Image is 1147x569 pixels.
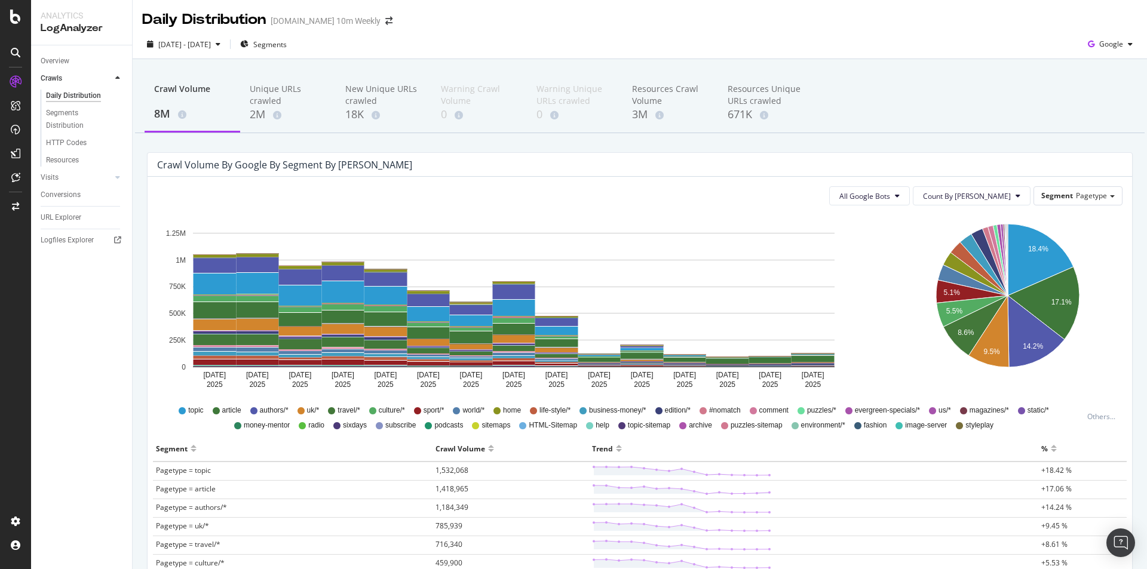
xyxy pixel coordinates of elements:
a: Overview [41,55,124,67]
span: +14.24 % [1041,502,1072,512]
div: Analytics [41,10,122,21]
span: topic-sitemap [628,420,670,430]
div: 671K [728,107,804,122]
div: Segments Distribution [46,107,112,132]
span: evergreen-specials/* [855,405,920,416]
a: URL Explorer [41,211,124,224]
text: 9.5% [983,348,1000,356]
text: 2025 [719,380,735,389]
div: HTTP Codes [46,137,87,149]
span: subscribe [385,420,416,430]
text: [DATE] [460,371,483,379]
div: Warning Unique URLs crawled [536,83,613,107]
span: Pagetype = uk/* [156,521,209,531]
a: Resources [46,154,124,167]
span: magazines/* [970,405,1009,416]
span: Pagetype = travel/* [156,539,220,549]
span: comment [759,405,789,416]
div: 2M [250,107,326,122]
text: [DATE] [588,371,611,379]
button: Google [1083,35,1137,54]
text: 5.5% [946,307,962,315]
span: archive [689,420,712,430]
a: Visits [41,171,112,184]
text: [DATE] [289,371,311,379]
div: Crawl Volume [154,83,231,106]
span: #nomatch [709,405,741,416]
a: Conversions [41,189,124,201]
span: HTML-Sitemap [529,420,577,430]
div: A chart. [895,215,1121,394]
div: Open Intercom Messenger [1106,528,1135,557]
span: 785,939 [436,521,462,531]
div: Daily Distribution [46,90,101,102]
text: 0 [182,363,186,371]
div: Trend [592,439,613,458]
span: Count By Day [923,191,1011,201]
text: [DATE] [716,371,739,379]
span: [DATE] - [DATE] [158,39,211,50]
text: [DATE] [417,371,440,379]
span: Google [1099,39,1123,49]
div: Daily Distribution [142,10,266,30]
span: radio [308,420,324,430]
div: 3M [632,107,709,122]
span: 1,532,068 [436,465,468,475]
div: Conversions [41,189,81,201]
div: Segment [156,439,188,458]
span: home [503,405,521,416]
a: Daily Distribution [46,90,124,102]
text: 2025 [335,380,351,389]
text: [DATE] [375,371,397,379]
span: +5.53 % [1041,558,1068,568]
text: 750K [169,283,186,291]
span: puzzles-sitemap [731,420,783,430]
text: 17.1% [1051,299,1071,307]
text: [DATE] [246,371,269,379]
div: Resources [46,154,79,167]
a: Segments Distribution [46,107,124,132]
div: Crawl Volume by google by Segment by [PERSON_NAME] [157,159,412,171]
a: Logfiles Explorer [41,234,124,247]
div: arrow-right-arrow-left [385,17,392,25]
span: 1,184,349 [436,502,468,512]
span: puzzles/* [807,405,836,416]
span: Segment [1041,190,1073,201]
div: [DOMAIN_NAME] 10m Weekly [271,15,381,27]
text: 8.6% [958,329,974,337]
span: world/* [462,405,484,416]
span: life-style/* [539,405,571,416]
span: Pagetype = authors/* [156,502,227,512]
div: Others... [1087,411,1121,422]
div: Visits [41,171,59,184]
span: help [596,420,609,430]
text: 14.2% [1023,342,1043,350]
button: Segments [235,35,292,54]
button: [DATE] - [DATE] [142,35,225,54]
span: +9.45 % [1041,521,1068,531]
div: New Unique URLs crawled [345,83,422,107]
text: [DATE] [631,371,654,379]
div: Resources Crawl Volume [632,83,709,107]
button: Count By [PERSON_NAME] [913,186,1031,205]
text: 2025 [292,380,308,389]
span: 716,340 [436,539,462,549]
div: Crawls [41,72,62,85]
a: Crawls [41,72,112,85]
button: All Google Bots [829,186,910,205]
div: LogAnalyzer [41,21,122,35]
text: [DATE] [802,371,824,379]
span: styleplay [965,420,993,430]
span: authors/* [260,405,289,416]
div: Warning Crawl Volume [441,83,517,107]
div: % [1041,439,1048,458]
text: 500K [169,309,186,318]
div: 0 [536,107,613,122]
text: [DATE] [545,371,568,379]
svg: A chart. [157,215,870,394]
text: 2025 [506,380,522,389]
span: Pagetype = article [156,484,216,494]
span: Pagetype = culture/* [156,558,225,568]
text: 18.4% [1028,245,1048,254]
